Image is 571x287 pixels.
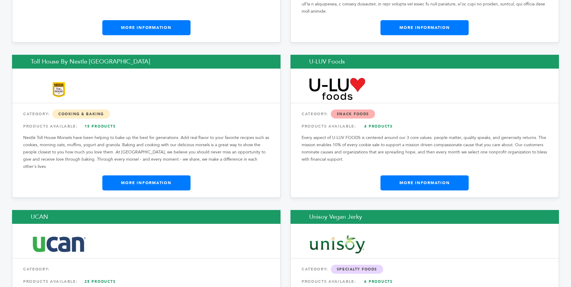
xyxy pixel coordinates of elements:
p: Nestlé Toll House Morsels have been helping to bake up the best for generations. Add real flavor ... [23,134,269,170]
img: U-LUV Foods [309,78,365,100]
a: More Information [380,175,469,190]
span: Snack Foods [331,110,375,119]
div: CATEGORY: [23,109,269,119]
div: PRODUCTS AVAILABLE: [23,276,269,287]
a: 4 Products [358,121,400,132]
a: 6 Products [358,276,400,287]
a: More Information [102,20,191,35]
a: 15 Products [79,121,121,132]
h2: Toll House by Nestle [GEOGRAPHIC_DATA] [12,55,281,69]
div: PRODUCTS AVAILABLE: [302,276,548,287]
h2: UCAN [12,210,281,224]
a: More Information [380,20,469,35]
span: Cooking & Baking [52,110,110,119]
p: Every aspect of U-LUV FOODS is centered around our 3 core values: people matter, quality speaks, ... [302,134,548,163]
a: More Information [102,175,191,190]
span: Specialty Foods [331,265,383,274]
img: UCAN [31,235,87,254]
a: 25 Products [79,276,121,287]
div: CATEGORY: [23,264,269,275]
img: Unisoy Vegan Jerky [309,234,365,255]
img: Toll House by Nestle USA [31,79,87,99]
h2: U-LUV Foods [290,55,559,69]
div: PRODUCTS AVAILABLE: [302,121,548,132]
div: PRODUCTS AVAILABLE: [23,121,269,132]
div: CATEGORY: [302,264,548,275]
h2: Unisoy Vegan Jerky [290,210,559,224]
div: CATEGORY: [302,109,548,119]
